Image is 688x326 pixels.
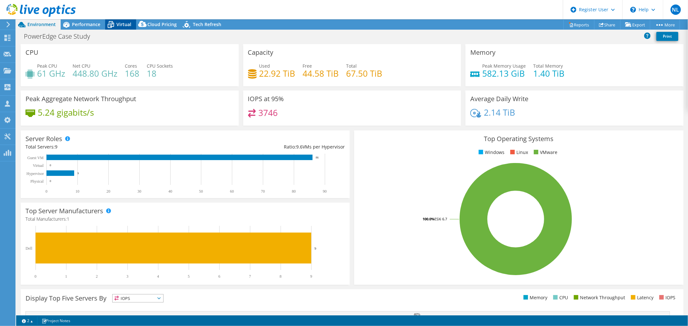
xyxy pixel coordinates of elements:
text: 0 [35,274,36,279]
text: 70 [261,189,265,194]
li: Memory [522,294,547,301]
text: 50 [199,189,203,194]
text: 0 [50,164,51,167]
span: 9 [55,144,57,150]
text: 90 [323,189,327,194]
li: Network Throughput [572,294,625,301]
a: Reports [563,20,594,30]
li: Linux [509,149,528,156]
text: 40 [168,189,172,194]
li: Windows [477,149,504,156]
text: 6 [218,274,220,279]
a: Print [656,32,678,41]
span: Net CPU [73,63,90,69]
h4: 44.58 TiB [303,70,339,77]
text: 3 [126,274,128,279]
text: 10 [75,189,79,194]
span: Peak CPU [37,63,57,69]
h3: Top Operating Systems [359,135,678,142]
a: Export [620,20,650,30]
h4: 168 [125,70,139,77]
text: Physical [30,179,44,184]
span: 9.6 [296,144,303,150]
text: 86 [316,156,319,159]
h3: Capacity [248,49,274,56]
span: CPU Sockets [147,63,173,69]
span: Performance [72,21,100,27]
h4: 18 [147,70,173,77]
text: Hypervisor [26,171,44,176]
h4: 2.14 TiB [484,109,515,116]
h3: IOPS at 95% [248,95,284,102]
text: 40% [414,312,420,316]
h4: 1.40 TiB [533,70,564,77]
text: Virtual [33,163,44,168]
a: Project Notes [37,317,75,325]
div: Total Servers: [25,143,185,150]
h3: Peak Aggregate Network Throughput [25,95,136,102]
span: IOPS [113,294,163,302]
h4: Total Manufacturers: [25,216,345,223]
text: 0 [50,179,51,183]
text: 60 [230,189,234,194]
span: Total [346,63,357,69]
li: CPU [552,294,568,301]
text: 30 [137,189,141,194]
text: 7 [249,274,251,279]
div: Ratio: VMs per Hypervisor [185,143,345,150]
h4: 5.24 gigabits/s [38,109,94,116]
text: 20 [106,189,110,194]
h4: 448.80 GHz [73,70,117,77]
span: NL [671,5,681,15]
text: 1 [65,274,67,279]
text: Dell [25,246,32,251]
text: 9 [77,172,79,175]
h4: 22.92 TiB [259,70,295,77]
svg: \n [630,7,636,13]
li: Latency [629,294,653,301]
a: 2 [17,317,37,325]
span: Cloud Pricing [147,21,177,27]
span: Virtual [116,21,131,27]
span: Tech Refresh [193,21,221,27]
text: 4 [157,274,159,279]
text: 80 [292,189,296,194]
text: Guest VM [27,156,44,160]
text: 9 [314,246,316,250]
h4: 67.50 TiB [346,70,383,77]
span: Environment [27,21,56,27]
text: 9 [310,274,312,279]
span: Cores [125,63,137,69]
h4: 3746 [258,109,278,116]
h4: 582.13 GiB [482,70,526,77]
span: Total Memory [533,63,563,69]
h3: Average Daily Write [470,95,528,102]
text: 0 [45,189,47,194]
li: IOPS [658,294,675,301]
h4: 61 GHz [37,70,65,77]
text: 2 [96,274,98,279]
h3: Server Roles [25,135,62,142]
a: Share [594,20,621,30]
h3: CPU [25,49,38,56]
span: Peak Memory Usage [482,63,526,69]
h1: PowerEdge Case Study [21,33,100,40]
h3: Top Server Manufacturers [25,207,103,215]
li: VMware [532,149,557,156]
tspan: 100.0% [423,216,434,221]
a: More [650,20,680,30]
span: 1 [67,216,69,222]
h3: Memory [470,49,495,56]
text: 5 [188,274,190,279]
text: 8 [280,274,282,279]
tspan: ESXi 6.7 [434,216,447,221]
span: Free [303,63,312,69]
span: Used [259,63,270,69]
